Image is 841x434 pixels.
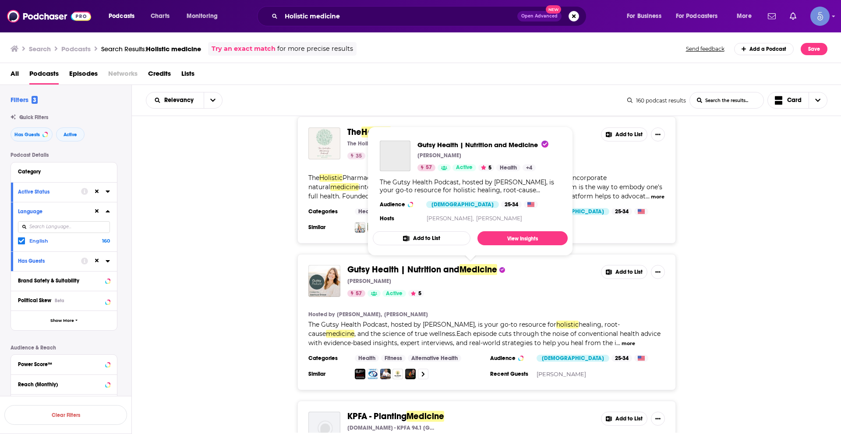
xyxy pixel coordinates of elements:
[355,369,365,379] a: Forbidden Doctor: Revealing Forbidden Health Secrets!
[146,92,223,109] h2: Choose List sort
[18,278,102,284] div: Brand Safety & Suitability
[308,174,319,182] span: The
[187,10,218,22] span: Monitoring
[417,141,548,149] a: Gutsy Health | Nutrition and Medicine
[427,215,474,222] a: [PERSON_NAME],
[601,127,647,141] button: Add to List
[212,44,276,54] a: Try an exact match
[408,290,424,297] button: 5
[101,45,201,53] a: Search Results:Holistic medicine
[18,381,102,388] div: Reach (Monthly)
[101,45,201,53] div: Search Results:
[651,127,665,141] button: Show More Button
[616,339,620,347] span: ...
[308,127,340,159] img: The Holistic Pharmacy Podcast
[18,189,75,195] div: Active Status
[18,358,110,369] button: Power Score™
[356,289,362,298] span: 57
[611,208,632,215] div: 25-34
[29,45,51,53] h3: Search
[319,174,343,182] span: Holistic
[801,43,827,55] button: Save
[151,10,170,22] span: Charts
[787,97,802,103] span: Card
[18,221,110,233] input: Search Language...
[459,264,497,275] span: Medicine
[11,127,53,141] button: Has Guests
[408,355,461,362] a: Alternative Health
[265,6,595,26] div: Search podcasts, credits, & more...
[521,14,558,18] span: Open Advanced
[384,311,428,318] a: [PERSON_NAME]
[456,163,473,172] span: Active
[380,201,419,208] h3: Audience
[4,405,127,425] button: Clear Filters
[18,166,110,177] button: Category
[14,132,40,137] span: Has Guests
[356,152,362,161] span: 35
[164,97,197,103] span: Relevancy
[308,355,348,362] h3: Categories
[11,67,19,85] a: All
[622,340,635,347] button: more
[148,67,171,85] a: Credits
[517,11,562,21] button: Open AdvancedNew
[56,127,85,141] button: Active
[406,411,444,422] span: Medicine
[490,355,530,362] h3: Audience
[102,238,110,244] span: 160
[7,8,91,25] a: Podchaser - Follow, Share and Rate Podcasts
[347,140,428,147] p: The Holistic Pharmacy Podcast
[373,231,470,245] button: Add to List
[380,141,410,171] a: Gutsy Health | Nutrition and Medicine
[308,208,348,215] h3: Categories
[181,67,194,85] a: Lists
[355,355,379,362] a: Health
[810,7,830,26] span: Logged in as Spiral5-G1
[108,67,138,85] span: Networks
[380,369,391,379] img: Mindful Medicine
[737,10,752,22] span: More
[29,238,48,244] span: English
[308,265,340,297] img: Gutsy Health | Nutrition and Medicine
[347,127,469,137] a: TheHolisticPharmacy Podcast
[405,369,416,379] img: Fire Within Nutrition and Fitness
[452,164,476,171] a: Active
[18,378,110,389] button: Reach (Monthly)
[767,92,828,109] h2: Choose View
[380,178,561,194] div: The Gutsy Health Podcast, hosted by [PERSON_NAME], is your go-to resource for holistic healing, r...
[810,7,830,26] img: User Profile
[627,10,661,22] span: For Business
[277,44,353,54] span: for more precise results
[355,222,365,233] img: Nourish and Shine
[145,9,175,23] a: Charts
[347,152,365,159] a: 35
[347,265,497,275] a: Gutsy Health | Nutrition andMedicine
[347,290,365,297] a: 57
[426,201,499,208] div: [DEMOGRAPHIC_DATA]
[764,9,779,24] a: Show notifications dropdown
[347,264,459,275] span: Gutsy Health | Nutrition and
[361,127,391,138] span: Holistic
[11,311,117,330] button: Show More
[18,295,110,306] button: Political SkewBeta
[11,345,117,351] p: Audience & Reach
[18,275,110,286] a: Brand Safety & Suitability
[646,192,650,200] span: ...
[611,355,632,362] div: 25-34
[490,370,530,378] h3: Recent Guests
[537,370,586,378] a: [PERSON_NAME]
[18,297,51,303] span: Political Skew
[392,369,403,379] img: The Holistic Navigator
[367,369,378,379] img: Whole Guidance Podcast: Nutrition | Fitness | Happiness | Mindset | Ancestral Health | Holistic W...
[29,67,59,85] a: Podcasts
[537,355,609,362] div: [DEMOGRAPHIC_DATA]
[50,318,74,323] span: Show More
